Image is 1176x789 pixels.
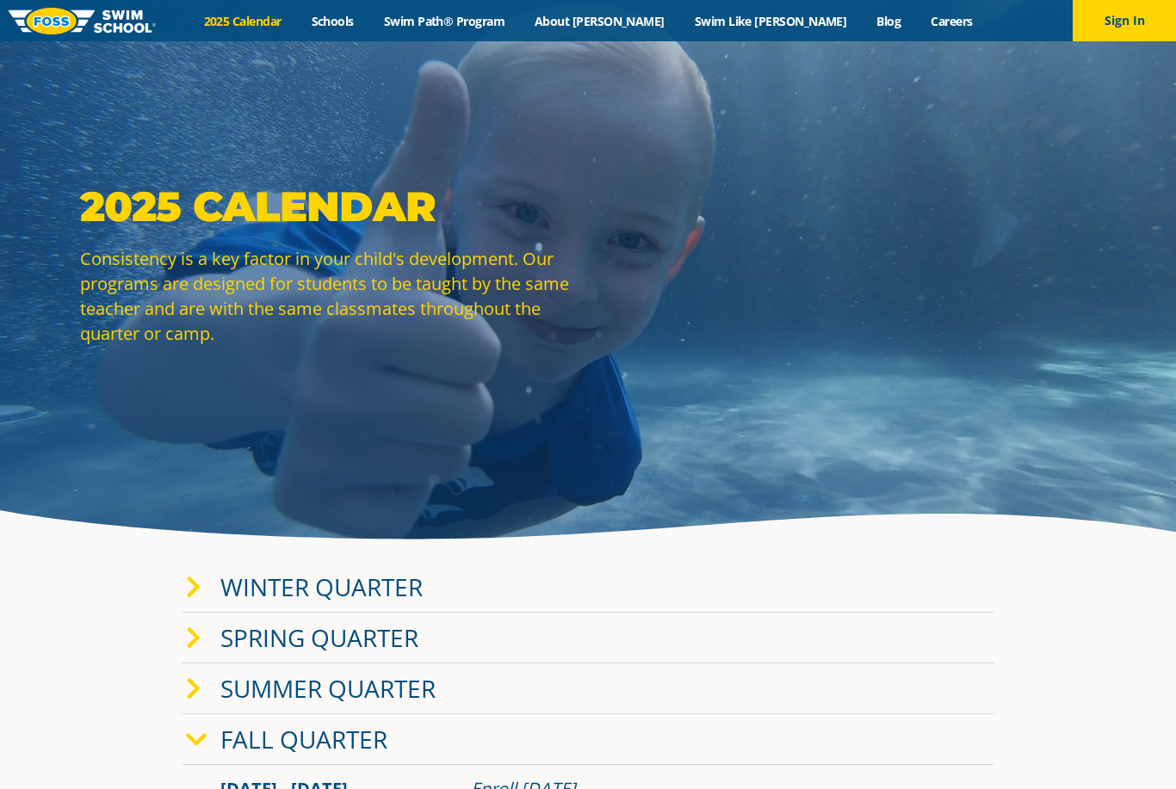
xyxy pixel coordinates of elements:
a: Summer Quarter [220,672,436,705]
a: Winter Quarter [220,570,423,603]
a: Schools [296,13,368,29]
strong: 2025 Calendar [80,182,436,231]
a: Swim Like [PERSON_NAME] [679,13,862,29]
a: 2025 Calendar [189,13,296,29]
a: Careers [916,13,987,29]
a: Fall Quarter [220,723,387,755]
img: FOSS Swim School Logo [9,8,156,34]
a: Spring Quarter [220,621,418,654]
a: Swim Path® Program [368,13,519,29]
p: Consistency is a key factor in your child's development. Our programs are designed for students t... [80,246,579,346]
a: Blog [862,13,916,29]
a: About [PERSON_NAME] [520,13,680,29]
